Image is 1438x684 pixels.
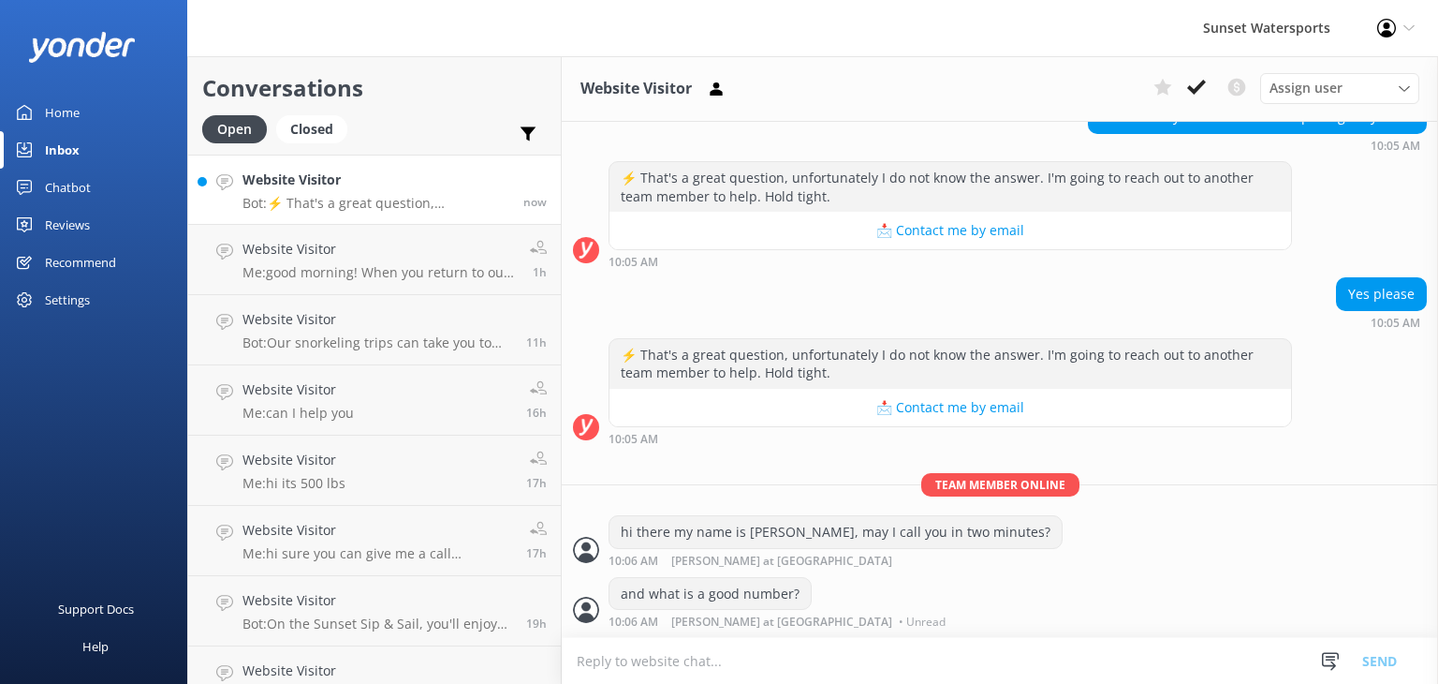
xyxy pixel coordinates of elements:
[242,545,512,562] p: Me: hi sure you can give me a call [PHONE_NUMBER]
[58,590,134,628] div: Support Docs
[188,436,561,506] a: Website VisitorMe:hi its 500 lbs17h
[921,473,1079,497] span: Team member online
[242,661,512,681] h4: Website Visitor
[609,617,658,628] strong: 10:06 AM
[609,257,658,268] strong: 10:05 AM
[242,309,512,330] h4: Website Visitor
[609,554,1063,568] div: Oct 12 2025 09:06am (UTC -05:00) America/Cancun
[45,244,116,281] div: Recommend
[609,615,950,628] div: Oct 12 2025 09:06am (UTC -05:00) America/Cancun
[1371,141,1420,152] strong: 10:05 AM
[45,94,80,131] div: Home
[1269,78,1343,98] span: Assign user
[1371,318,1420,329] strong: 10:05 AM
[45,206,90,244] div: Reviews
[242,264,516,281] p: Me: good morning! When you return to our site and possibly see this message, you can reach me dir...
[276,118,357,139] a: Closed
[242,335,512,351] p: Bot: Our snorkeling trips can take you to both sides! The Rise & Reef Morning Snorkel, Afternoon ...
[671,617,892,628] span: [PERSON_NAME] at [GEOGRAPHIC_DATA]
[609,339,1291,389] div: ⚡ That's a great question, unfortunately I do not know the answer. I'm going to reach out to anot...
[609,434,658,445] strong: 10:05 AM
[242,475,345,492] p: Me: hi its 500 lbs
[188,155,561,225] a: Website VisitorBot:⚡ That's a great question, unfortunately I do not know the answer. I'm going t...
[609,212,1291,249] button: 📩 Contact me by email
[609,516,1062,548] div: hi there my name is [PERSON_NAME], may I call you in two minutes?
[242,170,509,190] h4: Website Visitor
[45,169,91,206] div: Chatbot
[45,281,90,319] div: Settings
[609,255,1292,268] div: Oct 12 2025 09:05am (UTC -05:00) America/Cancun
[188,506,561,576] a: Website VisitorMe:hi sure you can give me a call [PHONE_NUMBER]17h
[188,576,561,647] a: Website VisitorBot:On the Sunset Sip & Sail, you'll enjoy appetizers like jerk chicken sliders, B...
[45,131,80,169] div: Inbox
[609,432,1292,445] div: Oct 12 2025 09:05am (UTC -05:00) America/Cancun
[242,616,512,632] p: Bot: On the Sunset Sip & Sail, you'll enjoy appetizers like jerk chicken sliders, BBQ meatballs, ...
[242,590,512,611] h4: Website Visitor
[671,556,892,568] span: [PERSON_NAME] at [GEOGRAPHIC_DATA]
[242,520,512,541] h4: Website Visitor
[242,405,354,422] p: Me: can I help you
[899,617,946,628] span: • Unread
[523,194,547,210] span: Oct 12 2025 09:05am (UTC -05:00) America/Cancun
[188,295,561,365] a: Website VisitorBot:Our snorkeling trips can take you to both sides! The Rise & Reef Morning Snork...
[1260,73,1419,103] div: Assign User
[188,225,561,295] a: Website VisitorMe:good morning! When you return to our site and possibly see this message, you ca...
[82,628,109,665] div: Help
[242,239,516,260] h4: Website Visitor
[202,118,276,139] a: Open
[526,475,547,491] span: Oct 11 2025 03:08pm (UTC -05:00) America/Cancun
[242,379,354,400] h4: Website Visitor
[526,335,547,350] span: Oct 11 2025 09:18pm (UTC -05:00) America/Cancun
[533,264,547,280] span: Oct 12 2025 07:58am (UTC -05:00) America/Cancun
[242,450,345,470] h4: Website Visitor
[609,578,811,610] div: and what is a good number?
[276,115,347,143] div: Closed
[1336,316,1427,329] div: Oct 12 2025 09:05am (UTC -05:00) America/Cancun
[242,195,509,212] p: Bot: ⚡ That's a great question, unfortunately I do not know the answer. I'm going to reach out to...
[526,545,547,561] span: Oct 11 2025 03:08pm (UTC -05:00) America/Cancun
[609,162,1291,212] div: ⚡ That's a great question, unfortunately I do not know the answer. I'm going to reach out to anot...
[609,556,658,568] strong: 10:06 AM
[188,365,561,436] a: Website VisitorMe:can I help you16h
[526,616,547,632] span: Oct 11 2025 01:48pm (UTC -05:00) America/Cancun
[202,115,267,143] div: Open
[580,77,692,101] h3: Website Visitor
[1088,139,1427,152] div: Oct 12 2025 09:05am (UTC -05:00) America/Cancun
[202,70,547,106] h2: Conversations
[1337,278,1426,310] div: Yes please
[609,389,1291,426] button: 📩 Contact me by email
[28,32,136,63] img: yonder-white-logo.png
[526,405,547,421] span: Oct 11 2025 04:54pm (UTC -05:00) America/Cancun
